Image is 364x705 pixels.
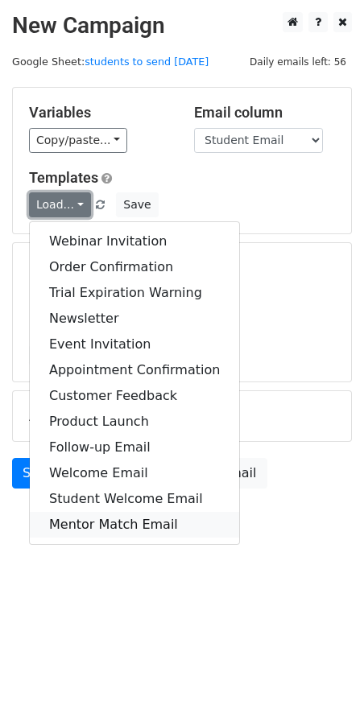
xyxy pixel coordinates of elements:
[30,486,239,512] a: Student Welcome Email
[29,169,98,186] a: Templates
[30,512,239,538] a: Mentor Match Email
[30,383,239,409] a: Customer Feedback
[30,409,239,435] a: Product Launch
[12,56,209,68] small: Google Sheet:
[85,56,209,68] a: students to send [DATE]
[30,280,239,306] a: Trial Expiration Warning
[30,229,239,254] a: Webinar Invitation
[29,128,127,153] a: Copy/paste...
[29,192,91,217] a: Load...
[30,332,239,357] a: Event Invitation
[244,56,352,68] a: Daily emails left: 56
[244,53,352,71] span: Daily emails left: 56
[30,306,239,332] a: Newsletter
[29,104,170,122] h5: Variables
[12,12,352,39] h2: New Campaign
[30,460,239,486] a: Welcome Email
[30,435,239,460] a: Follow-up Email
[12,458,65,489] a: Send
[116,192,158,217] button: Save
[30,254,239,280] a: Order Confirmation
[30,357,239,383] a: Appointment Confirmation
[283,628,364,705] iframe: Chat Widget
[194,104,335,122] h5: Email column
